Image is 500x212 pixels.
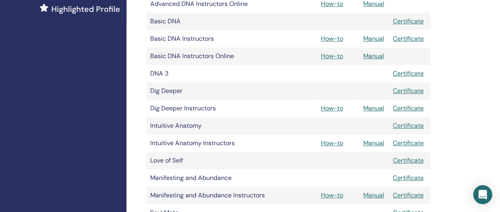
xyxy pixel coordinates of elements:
[473,185,492,204] div: Open Intercom Messenger
[363,52,384,60] a: Manual
[393,69,424,78] a: Certificate
[146,100,274,117] td: Dig Deeper Instructors
[393,174,424,182] a: Certificate
[51,3,120,15] span: Highlighted Profile
[393,121,424,130] a: Certificate
[146,117,274,134] td: Intuitive Anatomy
[393,34,424,43] a: Certificate
[363,34,384,43] a: Manual
[146,65,274,82] td: DNA 3
[146,30,274,47] td: Basic DNA Instructors
[146,187,274,204] td: Manifesting and Abundance Instructors
[363,104,384,112] a: Manual
[393,104,424,112] a: Certificate
[393,156,424,165] a: Certificate
[321,104,343,112] a: How-to
[146,134,274,152] td: Intuitive Anatomy Instructors
[146,82,274,100] td: Dig Deeper
[321,34,343,43] a: How-to
[393,87,424,95] a: Certificate
[363,139,384,147] a: Manual
[146,169,274,187] td: Manifesting and Abundance
[146,47,274,65] td: Basic DNA Instructors Online
[321,191,343,199] a: How-to
[146,13,274,30] td: Basic DNA
[393,139,424,147] a: Certificate
[393,17,424,25] a: Certificate
[321,139,343,147] a: How-to
[393,191,424,199] a: Certificate
[146,152,274,169] td: Love of Self
[321,52,343,60] a: How-to
[363,191,384,199] a: Manual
